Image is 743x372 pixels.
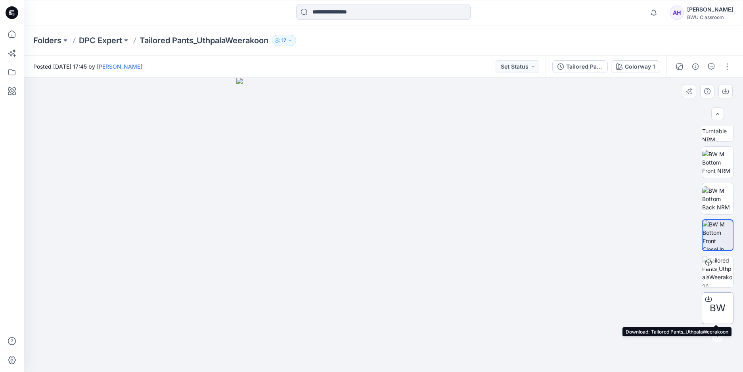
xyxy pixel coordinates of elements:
button: 17 [272,35,296,46]
div: AH [670,6,684,20]
div: BWU Classroom [687,14,733,20]
span: BW [710,301,726,315]
p: 17 [281,36,286,45]
a: DPC Expert [79,35,122,46]
img: BW M Bottom Back NRM [702,186,733,211]
a: Folders [33,35,61,46]
img: Tailored Pants_UthpalaWeerakoon Colorway 1 [702,256,733,287]
button: Colorway 1 [611,60,660,73]
div: Colorway 1 [625,62,655,71]
a: [PERSON_NAME] [97,63,142,70]
button: Tailored Pants_UthpalaWeerakoon [552,60,608,73]
img: BW M Bottom Turntable NRM [702,110,733,141]
span: Posted [DATE] 17:45 by [33,62,142,71]
img: BW M Bottom Front NRM [702,150,733,175]
button: Details [689,60,702,73]
p: Tailored Pants_UthpalaWeerakoon [140,35,268,46]
img: eyJhbGciOiJIUzI1NiIsImtpZCI6IjAiLCJzbHQiOiJzZXMiLCJ0eXAiOiJKV1QifQ.eyJkYXRhIjp7InR5cGUiOiJzdG9yYW... [236,78,530,372]
img: BW M Bottom Front CloseUp NRM [703,220,733,250]
div: [PERSON_NAME] [687,5,733,14]
div: Tailored Pants_UthpalaWeerakoon [566,62,603,71]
